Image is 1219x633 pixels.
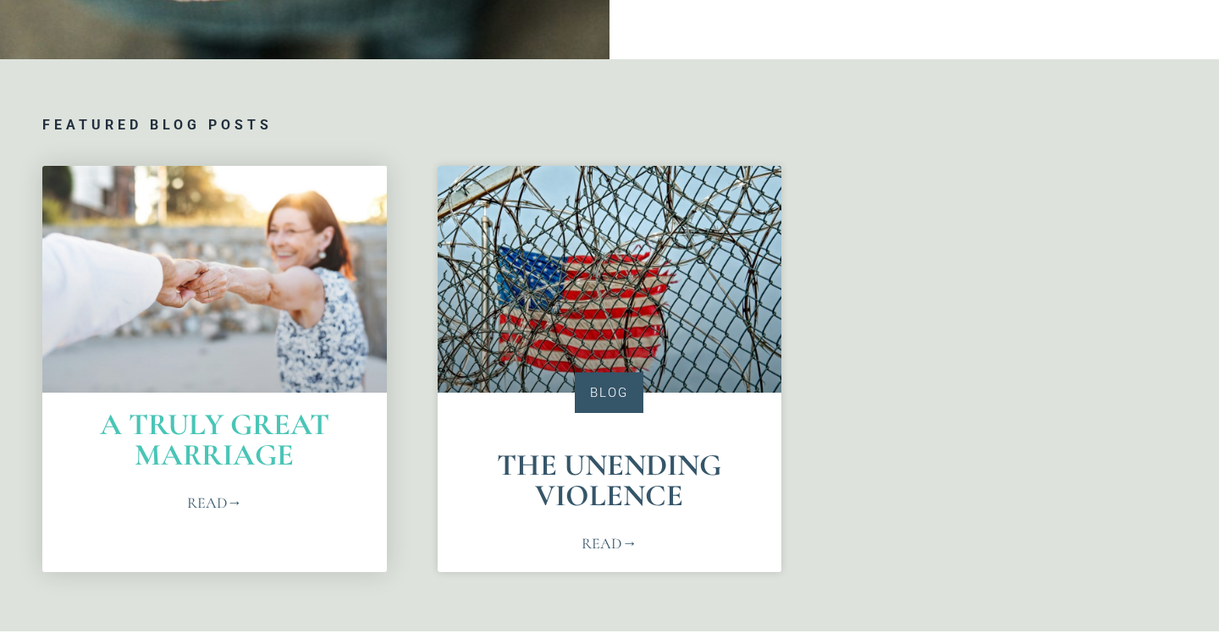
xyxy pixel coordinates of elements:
a: Read more about The Unending Violence [582,532,637,555]
a: The Unending Violence [497,447,721,514]
h3: Featured Blog Posts [42,118,1177,132]
a: A Truly Great Marriage [100,406,329,473]
a: adult-anniversary-care-1449049 [42,166,387,393]
div: Blog [575,372,643,413]
a: Read more about A Truly Great Marriage [187,492,242,515]
a: american-flag-barbed-wire-fence-54456 [438,166,782,393]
